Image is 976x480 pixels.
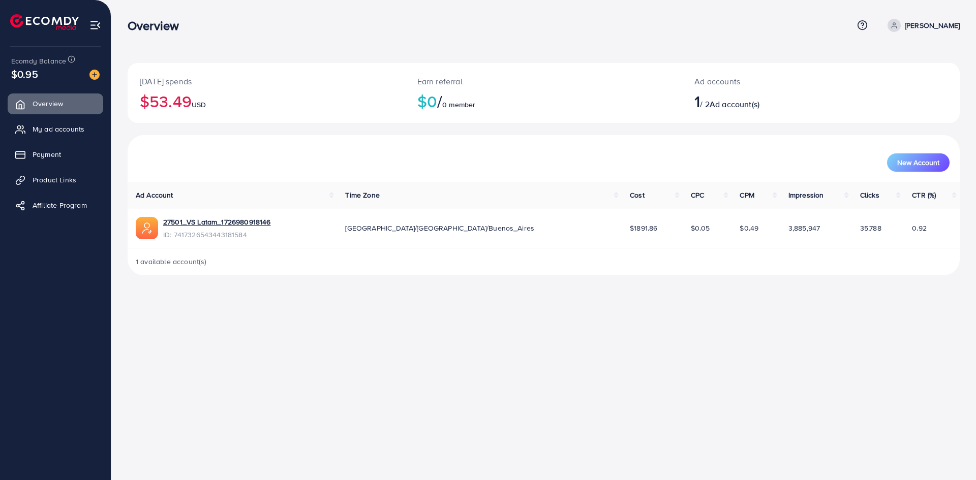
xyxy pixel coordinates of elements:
[883,19,960,32] a: [PERSON_NAME]
[912,190,936,200] span: CTR (%)
[788,190,824,200] span: Impression
[89,19,101,31] img: menu
[691,190,704,200] span: CPC
[710,99,759,110] span: Ad account(s)
[8,93,103,114] a: Overview
[860,190,879,200] span: Clicks
[136,257,207,267] span: 1 available account(s)
[192,100,206,110] span: USD
[11,67,38,81] span: $0.95
[33,200,87,210] span: Affiliate Program
[10,14,79,30] img: logo
[163,230,270,240] span: ID: 7417326543443181584
[887,153,950,172] button: New Account
[897,159,939,166] span: New Account
[912,223,927,233] span: 0.92
[740,190,754,200] span: CPM
[905,19,960,31] p: [PERSON_NAME]
[630,223,657,233] span: $1891.86
[933,434,968,472] iframe: Chat
[417,75,670,87] p: Earn referral
[8,144,103,165] a: Payment
[691,223,710,233] span: $0.05
[33,99,63,109] span: Overview
[694,75,878,87] p: Ad accounts
[788,223,820,233] span: 3,885,947
[8,170,103,190] a: Product Links
[136,217,158,239] img: ic-ads-acc.e4c84228.svg
[8,195,103,215] a: Affiliate Program
[33,124,84,134] span: My ad accounts
[163,217,270,227] a: 27501_VS Latam_1726980918146
[8,119,103,139] a: My ad accounts
[140,75,393,87] p: [DATE] spends
[33,175,76,185] span: Product Links
[136,190,173,200] span: Ad Account
[140,91,393,111] h2: $53.49
[417,91,670,111] h2: $0
[11,56,66,66] span: Ecomdy Balance
[740,223,758,233] span: $0.49
[442,100,475,110] span: 0 member
[33,149,61,159] span: Payment
[345,190,379,200] span: Time Zone
[860,223,881,233] span: 35,788
[437,89,442,113] span: /
[128,18,187,33] h3: Overview
[345,223,534,233] span: [GEOGRAPHIC_DATA]/[GEOGRAPHIC_DATA]/Buenos_Aires
[630,190,645,200] span: Cost
[694,89,700,113] span: 1
[694,91,878,111] h2: / 2
[89,70,100,80] img: image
